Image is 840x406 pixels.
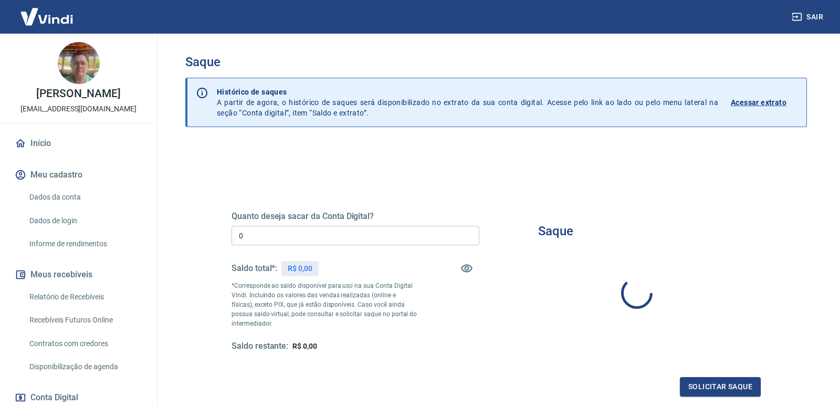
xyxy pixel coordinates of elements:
[538,224,573,238] h3: Saque
[232,211,479,222] h5: Quanto deseja sacar da Conta Digital?
[217,87,718,97] p: Histórico de saques
[13,263,144,286] button: Meus recebíveis
[20,103,136,114] p: [EMAIL_ADDRESS][DOMAIN_NAME]
[25,233,144,255] a: Informe de rendimentos
[13,163,144,186] button: Meu cadastro
[25,333,144,355] a: Contratos com credores
[790,7,827,27] button: Sair
[25,309,144,331] a: Recebíveis Futuros Online
[13,1,81,33] img: Vindi
[217,87,718,118] p: A partir de agora, o histórico de saques será disponibilizado no extrato da sua conta digital. Ac...
[13,132,144,155] a: Início
[232,341,288,352] h5: Saldo restante:
[680,377,761,397] button: Solicitar saque
[58,42,100,84] img: a8737308-4f3a-4c6b-a147-ad0199b9485e.jpeg
[731,87,798,118] a: Acessar extrato
[36,88,120,99] p: [PERSON_NAME]
[25,186,144,208] a: Dados da conta
[25,286,144,308] a: Relatório de Recebíveis
[185,55,807,69] h3: Saque
[292,342,317,350] span: R$ 0,00
[288,263,312,274] p: R$ 0,00
[232,263,277,274] h5: Saldo total*:
[25,210,144,232] a: Dados de login
[25,356,144,378] a: Disponibilização de agenda
[731,97,786,108] p: Acessar extrato
[232,281,417,328] p: *Corresponde ao saldo disponível para uso na sua Conta Digital Vindi. Incluindo os valores das ve...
